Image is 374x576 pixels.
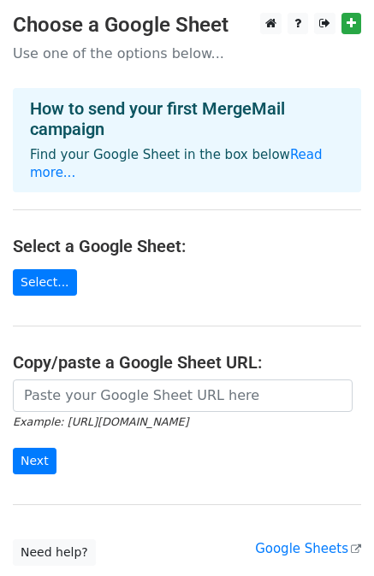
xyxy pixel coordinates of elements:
[30,147,323,180] a: Read more...
[30,146,344,182] p: Find your Google Sheet in the box below
[30,98,344,139] h4: How to send your first MergeMail campaign
[13,44,361,62] p: Use one of the options below...
[13,448,56,474] input: Next
[13,379,353,412] input: Paste your Google Sheet URL here
[13,13,361,38] h3: Choose a Google Sheet
[13,539,96,566] a: Need help?
[13,352,361,373] h4: Copy/paste a Google Sheet URL:
[13,415,188,428] small: Example: [URL][DOMAIN_NAME]
[255,541,361,556] a: Google Sheets
[13,269,77,296] a: Select...
[13,236,361,256] h4: Select a Google Sheet:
